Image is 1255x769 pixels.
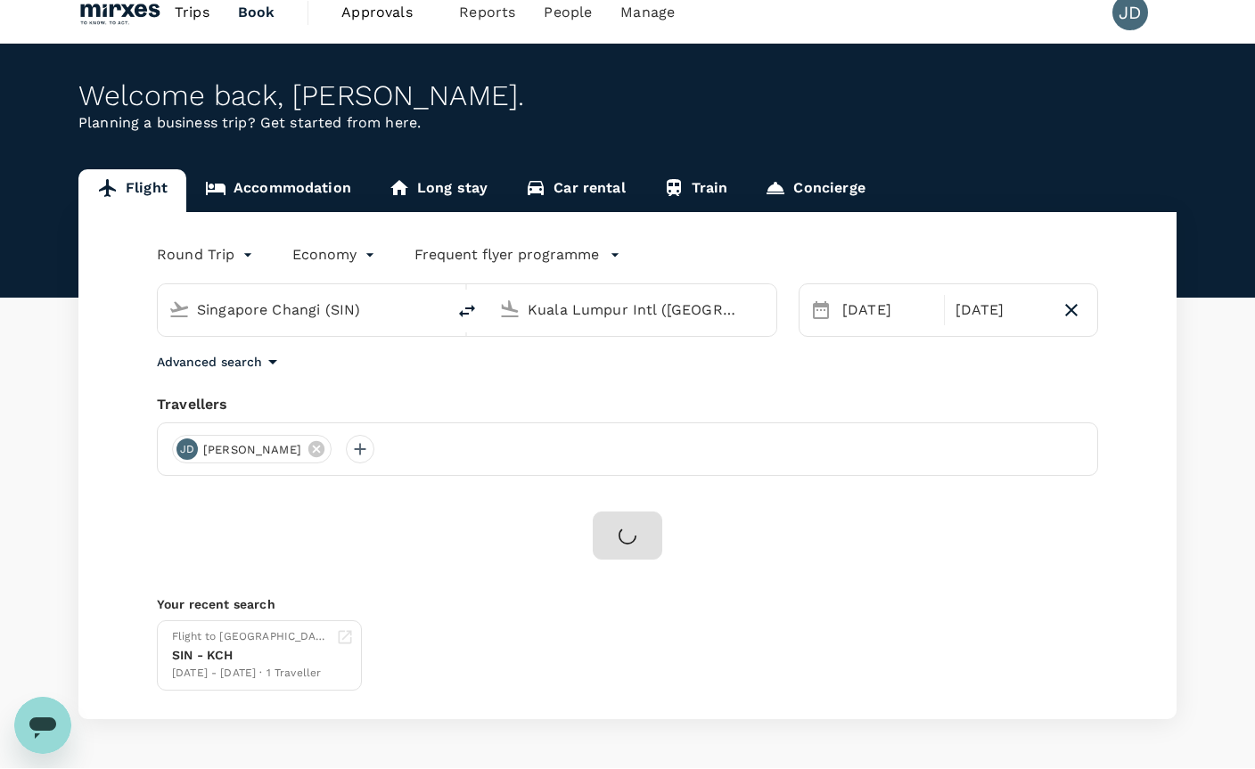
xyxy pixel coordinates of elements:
[292,241,379,270] div: Economy
[414,245,620,266] button: Frequent flyer programme
[644,170,747,213] a: Train
[175,3,209,24] span: Trips
[157,352,283,373] button: Advanced search
[193,442,312,460] span: [PERSON_NAME]
[620,3,675,24] span: Manage
[197,297,408,324] input: Depart from
[157,354,262,372] p: Advanced search
[764,308,767,312] button: Open
[172,436,332,464] div: JD[PERSON_NAME]
[459,3,515,24] span: Reports
[341,3,431,24] span: Approvals
[506,170,644,213] a: Car rental
[370,170,506,213] a: Long stay
[528,297,739,324] input: Going to
[14,698,71,755] iframe: Button to launch messaging window
[157,395,1098,416] div: Travellers
[433,308,437,312] button: Open
[78,80,1177,113] div: Welcome back , [PERSON_NAME] .
[238,3,275,24] span: Book
[948,293,1054,329] div: [DATE]
[544,3,592,24] span: People
[157,596,1098,614] p: Your recent search
[172,629,329,647] div: Flight to [GEOGRAPHIC_DATA]
[835,293,940,329] div: [DATE]
[157,241,257,270] div: Round Trip
[172,666,329,683] div: [DATE] - [DATE] · 1 Traveller
[186,170,370,213] a: Accommodation
[78,170,186,213] a: Flight
[176,439,198,461] div: JD
[446,290,488,333] button: delete
[172,647,329,666] div: SIN - KCH
[414,245,599,266] p: Frequent flyer programme
[78,113,1177,135] p: Planning a business trip? Get started from here.
[746,170,883,213] a: Concierge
